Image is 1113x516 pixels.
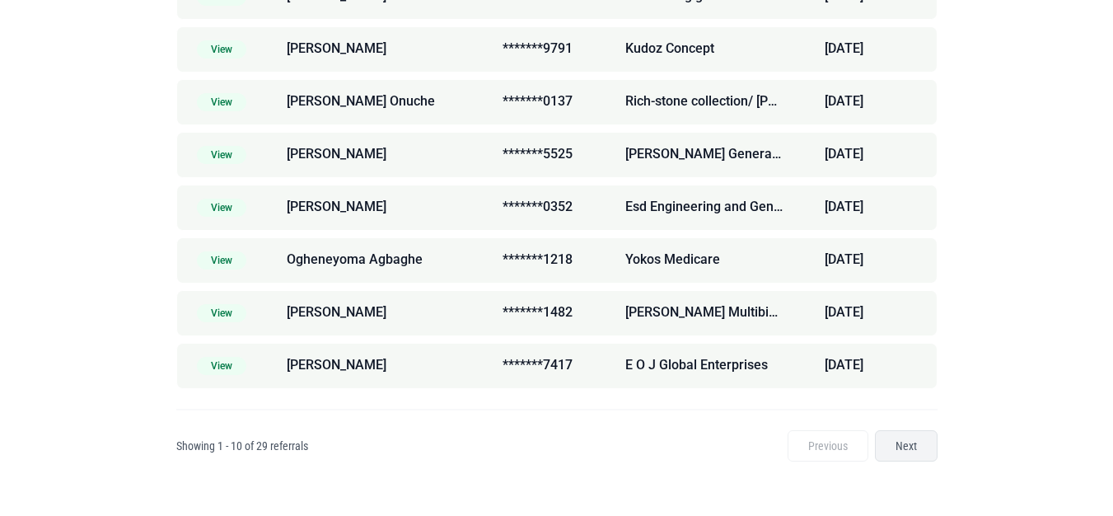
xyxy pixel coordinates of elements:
[267,344,481,388] td: [PERSON_NAME]
[805,80,937,124] td: [DATE]
[606,27,803,72] td: Kudoz Concept
[267,27,481,72] td: [PERSON_NAME]
[805,344,937,388] td: [DATE]
[197,146,246,164] span: View
[606,344,803,388] td: E O J Global Enterprises
[176,438,308,454] p: Showing 1 - 10 of 29 referrals
[197,40,246,59] span: View
[197,357,246,375] span: View
[267,291,481,335] td: [PERSON_NAME]
[788,430,868,462] button: Previous
[197,251,246,270] span: View
[606,238,803,283] td: Yokos Medicare
[197,93,246,111] span: View
[606,80,803,124] td: Rich-stone collection/ [PERSON_NAME]
[267,133,481,177] td: [PERSON_NAME]
[197,304,246,322] span: View
[606,291,803,335] td: [PERSON_NAME] Multibiz enterprises
[606,185,803,230] td: Esd Engineering and General Services Limited
[805,291,937,335] td: [DATE]
[875,430,938,462] a: Next
[267,185,481,230] td: [PERSON_NAME]
[267,238,481,283] td: Ogheneyoma Agbaghe
[267,80,481,124] td: [PERSON_NAME] Onuche
[805,133,937,177] td: [DATE]
[805,238,937,283] td: [DATE]
[805,185,937,230] td: [DATE]
[805,27,937,72] td: [DATE]
[606,133,803,177] td: [PERSON_NAME] General Enterprises
[197,199,246,217] span: View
